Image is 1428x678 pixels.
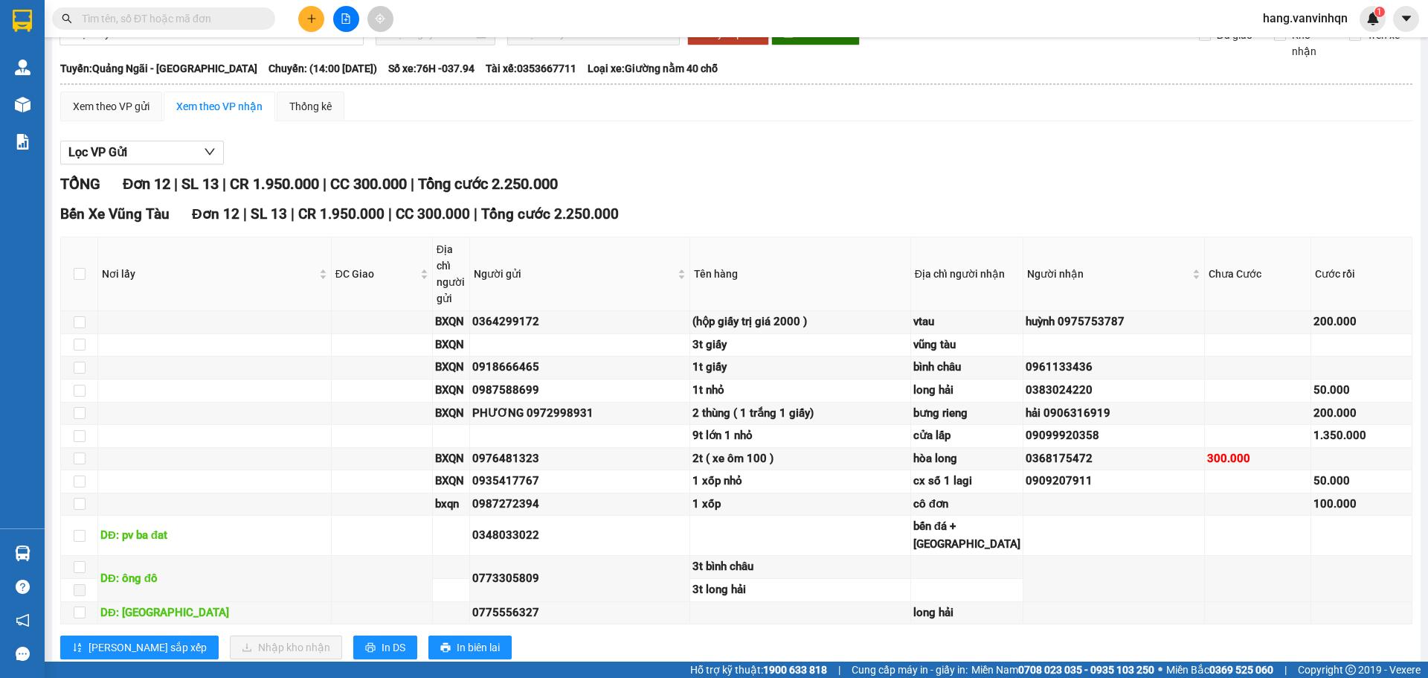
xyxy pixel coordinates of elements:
div: bình châu [913,359,1020,377]
img: warehouse-icon [15,97,30,112]
div: 0368175472 [1026,450,1202,468]
div: 0909207911 [1026,473,1202,490]
div: 300.000 [1207,450,1308,468]
span: Loại xe: Giường nằm 40 chỗ [588,60,718,77]
div: 9t lớn 1 nhỏ [692,427,907,445]
div: 1 xốp [692,496,907,514]
div: bến đá + [GEOGRAPHIC_DATA] [913,518,1020,553]
img: logo-vxr [13,10,32,32]
span: Chuyến: (14:00 [DATE]) [268,60,377,77]
span: ⚪️ [1158,667,1162,673]
span: Cung cấp máy in - giấy in: [852,662,968,678]
div: 3t bình châu [692,558,907,576]
div: (hộp giấy trị giá 2000 ) [692,313,907,331]
div: 0364299172 [472,313,687,331]
div: bxqn [435,496,467,514]
div: vtau [913,313,1020,331]
div: DĐ: [GEOGRAPHIC_DATA] [100,604,329,622]
div: hải 0906316919 [1026,405,1202,423]
span: | [411,175,414,193]
div: 1 xốp nhỏ [692,473,907,490]
div: 0935417767 [472,473,687,490]
div: vũng tàu [913,336,1020,354]
div: 0383024220 [1026,382,1202,400]
div: 2t ( xe ôm 100 ) [692,450,907,468]
span: printer [365,642,376,654]
span: CR 1.950.000 [298,205,385,223]
th: Cước rồi [1311,237,1412,311]
div: long hải [913,604,1020,622]
span: Người gửi [474,266,675,282]
span: Tổng cước 2.250.000 [481,205,619,223]
div: 3t long hải [692,581,907,599]
img: icon-new-feature [1366,12,1380,25]
span: | [388,205,392,223]
input: Tìm tên, số ĐT hoặc mã đơn [82,10,257,27]
div: 1t giấy [692,359,907,377]
div: hòa long [913,450,1020,468]
span: Kho nhận [1286,27,1338,60]
th: Tên hàng [690,237,910,311]
span: TỔNG [60,175,100,193]
div: 3t giấy [692,336,907,354]
span: | [222,175,226,193]
span: SL 13 [251,205,287,223]
span: | [838,662,840,678]
span: aim [375,13,385,24]
span: In biên lai [457,639,500,656]
div: BXQN [435,450,467,468]
div: huỳnh 0975753787 [1026,313,1202,331]
span: 1 [1377,7,1382,17]
span: notification [16,613,30,627]
span: CC 300.000 [330,175,407,193]
span: | [323,175,327,193]
div: 1.350.000 [1313,427,1409,445]
div: 0987272394 [472,496,687,514]
div: 1t nhỏ [692,382,907,400]
span: down [204,146,216,158]
div: DĐ: ông đô [100,570,329,588]
span: | [174,175,178,193]
button: sort-ascending[PERSON_NAME] sắp xếp [60,636,219,659]
span: printer [440,642,451,654]
span: In DS [382,639,405,656]
div: Địa chỉ người nhận [915,266,1019,282]
div: bưng rieng [913,405,1020,423]
div: Địa chỉ người gửi [437,241,466,307]
span: Nơi lấy [102,266,316,282]
span: Đơn 12 [192,205,239,223]
span: message [16,647,30,661]
span: | [291,205,295,223]
div: BXQN [435,313,467,331]
button: caret-down [1393,6,1419,32]
span: Bến Xe Vũng Tàu [60,205,170,223]
img: solution-icon [15,134,30,150]
span: file-add [341,13,351,24]
button: downloadNhập kho nhận [230,636,342,659]
span: question-circle [16,580,30,594]
div: cửa lấp [913,427,1020,445]
strong: 0708 023 035 - 0935 103 250 [1018,664,1154,676]
div: cx số 1 lagi [913,473,1020,490]
span: Tổng cước 2.250.000 [418,175,558,193]
span: hang.vanvinhqn [1251,9,1360,28]
div: 0987588699 [472,382,687,400]
span: CC 300.000 [396,205,470,223]
span: | [474,205,477,223]
span: CR 1.950.000 [230,175,319,193]
div: PHƯƠNG 0972998931 [472,405,687,423]
button: printerIn biên lai [428,636,512,659]
div: 0348033022 [472,527,687,545]
div: 09099920358 [1026,427,1202,445]
span: Đơn 12 [123,175,170,193]
span: Số xe: 76H -037.94 [388,60,475,77]
div: Xem theo VP nhận [176,98,263,115]
span: Miền Nam [971,662,1154,678]
strong: 1900 633 818 [763,664,827,676]
span: ĐC Giao [335,266,417,282]
div: BXQN [435,473,467,490]
span: | [1284,662,1287,678]
button: Lọc VP Gửi [60,141,224,164]
th: Chưa Cước [1205,237,1311,311]
div: BXQN [435,405,467,423]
